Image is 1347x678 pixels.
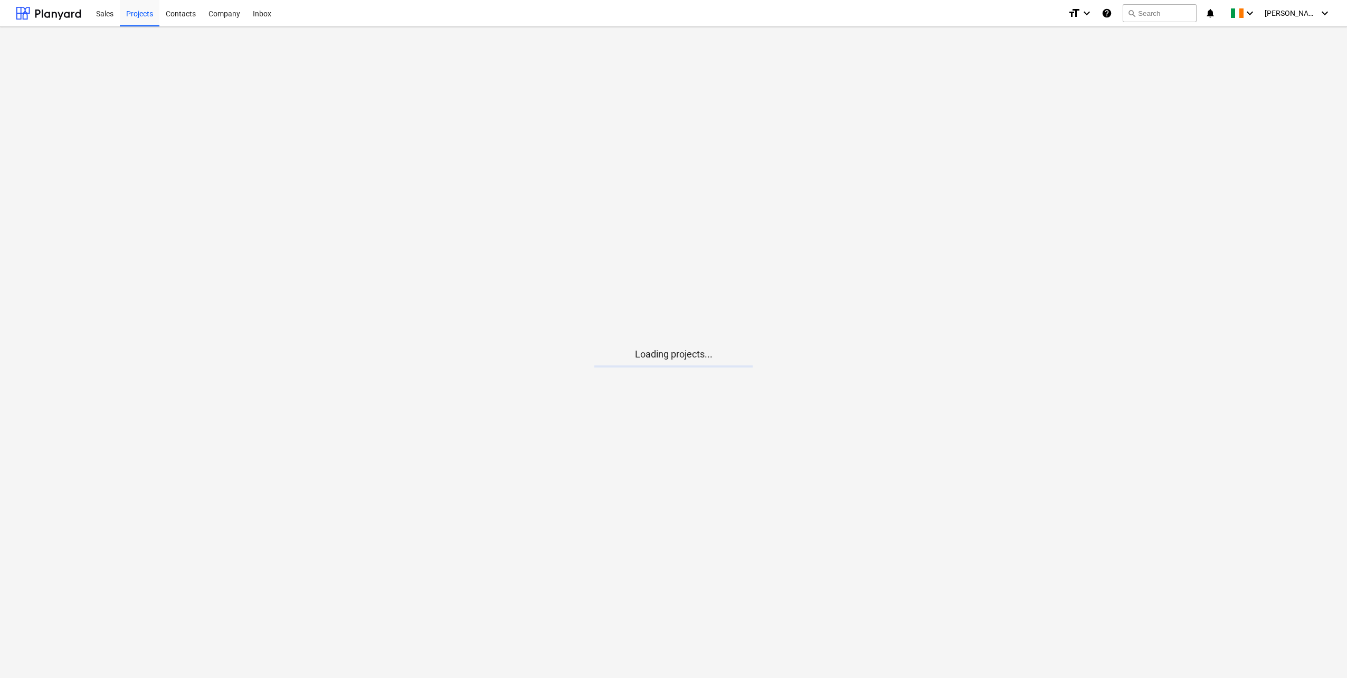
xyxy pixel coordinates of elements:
[1205,7,1216,20] i: notifications
[1123,4,1197,22] button: Search
[1080,7,1093,20] i: keyboard_arrow_down
[1318,7,1331,20] i: keyboard_arrow_down
[1102,7,1112,20] i: Knowledge base
[1244,7,1256,20] i: keyboard_arrow_down
[1127,9,1136,17] span: search
[1265,9,1317,17] span: [PERSON_NAME]
[1068,7,1080,20] i: format_size
[594,348,753,361] p: Loading projects...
